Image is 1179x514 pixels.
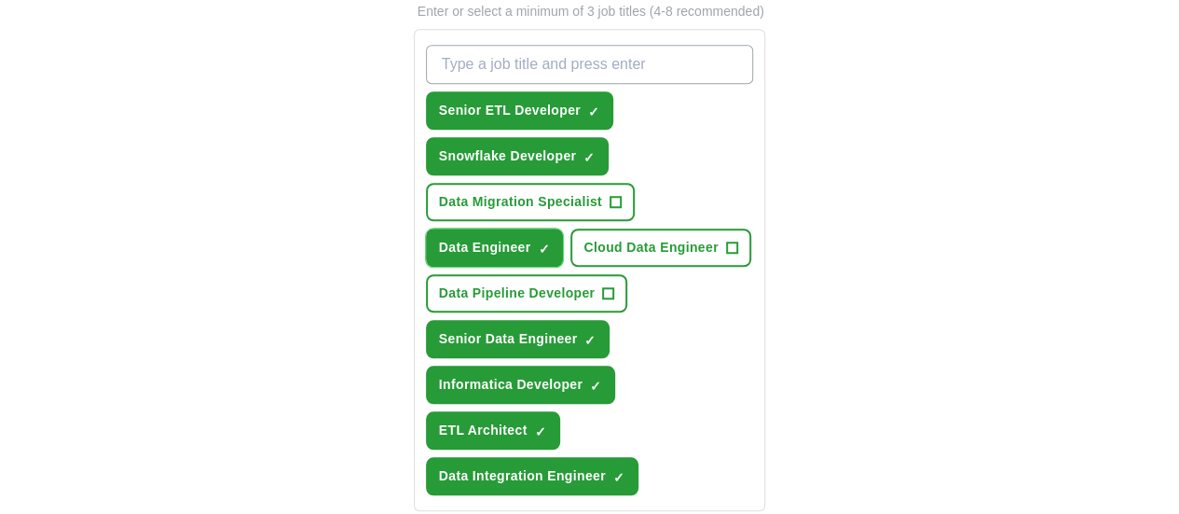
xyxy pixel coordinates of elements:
[426,229,564,267] button: Data Engineer✓
[439,375,583,395] span: Informatica Developer
[426,137,609,175] button: Snowflake Developer✓
[439,329,578,349] span: Senior Data Engineer
[584,333,596,348] span: ✓
[426,411,560,450] button: ETL Architect✓
[570,229,750,267] button: Cloud Data Engineer
[583,238,718,257] span: Cloud Data Engineer
[426,91,613,130] button: Senior ETL Developer✓
[588,104,599,119] span: ✓
[590,379,601,394] span: ✓
[439,421,528,440] span: ETL Architect
[535,424,546,439] span: ✓
[414,2,766,21] p: Enter or select a minimum of 3 job titles (4-8 recommended)
[426,366,615,404] button: Informatica Developer✓
[439,284,596,303] span: Data Pipeline Developer
[439,101,581,120] span: Senior ETL Developer
[613,470,624,485] span: ✓
[439,146,576,166] span: Snowflake Developer
[439,466,606,486] span: Data Integration Engineer
[583,150,595,165] span: ✓
[439,238,531,257] span: Data Engineer
[426,183,635,221] button: Data Migration Specialist
[538,242,549,257] span: ✓
[426,457,638,495] button: Data Integration Engineer✓
[426,320,610,358] button: Senior Data Engineer✓
[439,192,602,212] span: Data Migration Specialist
[426,45,754,84] input: Type a job title and press enter
[426,274,628,313] button: Data Pipeline Developer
